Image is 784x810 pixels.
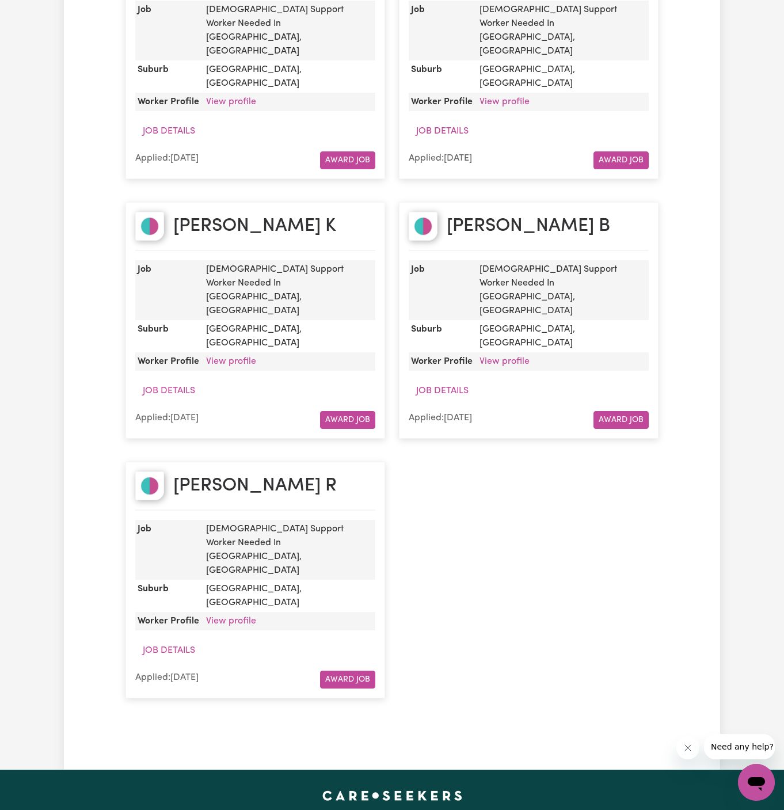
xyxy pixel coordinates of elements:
[447,215,610,237] h2: [PERSON_NAME] B
[409,380,476,402] button: Job Details
[135,380,203,402] button: Job Details
[409,320,475,352] dt: Suburb
[201,520,375,580] dd: [DEMOGRAPHIC_DATA] Support Worker Needed In [GEOGRAPHIC_DATA], [GEOGRAPHIC_DATA]
[201,260,375,320] dd: [DEMOGRAPHIC_DATA] Support Worker Needed In [GEOGRAPHIC_DATA], [GEOGRAPHIC_DATA]
[135,471,164,500] img: Ruth
[409,352,475,371] dt: Worker Profile
[409,212,437,241] img: Whitney
[475,1,649,60] dd: [DEMOGRAPHIC_DATA] Support Worker Needed In [GEOGRAPHIC_DATA], [GEOGRAPHIC_DATA]
[206,617,256,626] a: View profile
[479,97,530,107] a: View profile
[409,93,475,111] dt: Worker Profile
[135,413,199,423] span: Applied: [DATE]
[704,734,775,759] iframe: Message from company
[201,1,375,60] dd: [DEMOGRAPHIC_DATA] Support Worker Needed In [GEOGRAPHIC_DATA], [GEOGRAPHIC_DATA]
[135,120,203,142] button: Job Details
[135,1,201,60] dt: Job
[409,60,475,93] dt: Suburb
[409,413,472,423] span: Applied: [DATE]
[320,411,375,429] button: Award Job
[135,580,201,612] dt: Suburb
[409,120,476,142] button: Job Details
[201,320,375,352] dd: [GEOGRAPHIC_DATA] , [GEOGRAPHIC_DATA]
[135,520,201,580] dt: Job
[201,60,375,93] dd: [GEOGRAPHIC_DATA] , [GEOGRAPHIC_DATA]
[320,151,375,169] button: Award Job
[206,357,256,366] a: View profile
[135,60,201,93] dt: Suburb
[135,212,164,241] img: Jannat Masembe
[206,97,256,107] a: View profile
[475,60,649,93] dd: [GEOGRAPHIC_DATA] , [GEOGRAPHIC_DATA]
[409,154,472,163] span: Applied: [DATE]
[676,736,699,759] iframe: Close message
[173,475,337,497] h2: [PERSON_NAME] R
[409,260,475,320] dt: Job
[135,673,199,682] span: Applied: [DATE]
[593,151,649,169] button: Award Job
[135,320,201,352] dt: Suburb
[135,352,201,371] dt: Worker Profile
[135,640,203,661] button: Job Details
[135,612,201,630] dt: Worker Profile
[173,215,336,237] h2: [PERSON_NAME] K
[135,93,201,111] dt: Worker Profile
[475,260,649,320] dd: [DEMOGRAPHIC_DATA] Support Worker Needed In [GEOGRAPHIC_DATA], [GEOGRAPHIC_DATA]
[135,260,201,320] dt: Job
[738,764,775,801] iframe: Button to launch messaging window
[135,154,199,163] span: Applied: [DATE]
[475,320,649,352] dd: [GEOGRAPHIC_DATA] , [GEOGRAPHIC_DATA]
[479,357,530,366] a: View profile
[320,671,375,689] button: Award Job
[322,790,462,800] a: Careseekers home page
[409,1,475,60] dt: Job
[201,580,375,612] dd: [GEOGRAPHIC_DATA] , [GEOGRAPHIC_DATA]
[593,411,649,429] button: Award Job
